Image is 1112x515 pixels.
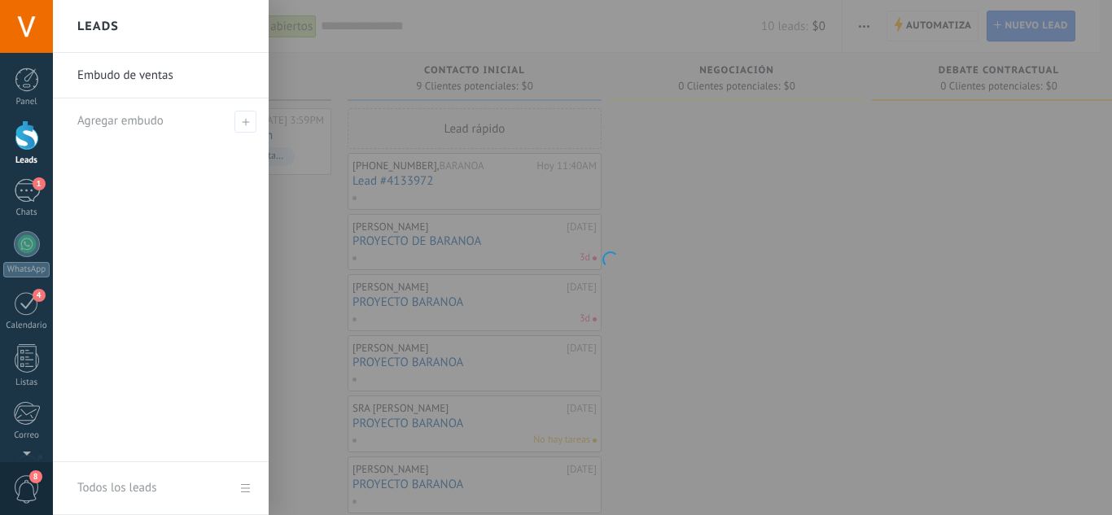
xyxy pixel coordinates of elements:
[77,465,156,511] div: Todos los leads
[33,177,46,190] span: 1
[234,111,256,133] span: Agregar embudo
[3,207,50,218] div: Chats
[3,321,50,331] div: Calendario
[3,378,50,388] div: Listas
[3,262,50,277] div: WhatsApp
[77,113,164,129] span: Agregar embudo
[33,289,46,302] span: 4
[3,155,50,166] div: Leads
[77,53,252,98] a: Embudo de ventas
[3,97,50,107] div: Panel
[53,462,269,515] a: Todos los leads
[29,470,42,483] span: 8
[77,1,119,52] h2: Leads
[3,430,50,441] div: Correo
